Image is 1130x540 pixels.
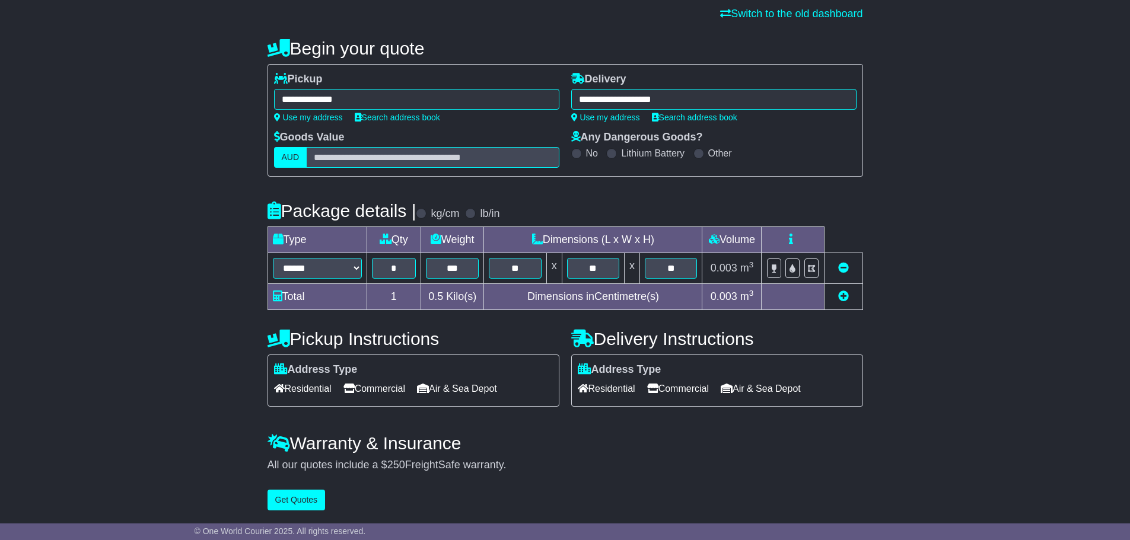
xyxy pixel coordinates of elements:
[647,379,709,398] span: Commercial
[708,148,732,159] label: Other
[621,148,685,159] label: Lithium Battery
[571,73,626,86] label: Delivery
[367,227,421,253] td: Qty
[578,379,635,398] span: Residential
[274,131,345,144] label: Goods Value
[652,113,737,122] a: Search address book
[480,207,499,221] label: lb/in
[711,262,737,274] span: 0.003
[721,379,801,398] span: Air & Sea Depot
[274,147,307,168] label: AUD
[484,284,702,310] td: Dimensions in Centimetre(s)
[367,284,421,310] td: 1
[625,253,640,284] td: x
[274,363,358,376] label: Address Type
[195,526,366,536] span: © One World Courier 2025. All rights reserved.
[749,260,754,269] sup: 3
[431,207,459,221] label: kg/cm
[417,379,497,398] span: Air & Sea Depot
[571,113,640,122] a: Use my address
[421,284,484,310] td: Kilo(s)
[268,459,863,472] div: All our quotes include a $ FreightSafe warranty.
[702,227,762,253] td: Volume
[740,262,754,274] span: m
[268,201,416,221] h4: Package details |
[720,8,862,20] a: Switch to the old dashboard
[274,73,323,86] label: Pickup
[838,262,849,274] a: Remove this item
[268,284,367,310] td: Total
[387,459,405,471] span: 250
[546,253,562,284] td: x
[484,227,702,253] td: Dimensions (L x W x H)
[268,39,863,58] h4: Begin your quote
[343,379,405,398] span: Commercial
[421,227,484,253] td: Weight
[268,433,863,453] h4: Warranty & Insurance
[571,131,703,144] label: Any Dangerous Goods?
[571,329,863,349] h4: Delivery Instructions
[274,379,332,398] span: Residential
[711,290,737,302] span: 0.003
[268,329,559,349] h4: Pickup Instructions
[586,148,598,159] label: No
[578,363,661,376] label: Address Type
[274,113,343,122] a: Use my address
[268,490,326,510] button: Get Quotes
[428,290,443,302] span: 0.5
[740,290,754,302] span: m
[749,289,754,298] sup: 3
[838,290,849,302] a: Add new item
[268,227,367,253] td: Type
[355,113,440,122] a: Search address book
